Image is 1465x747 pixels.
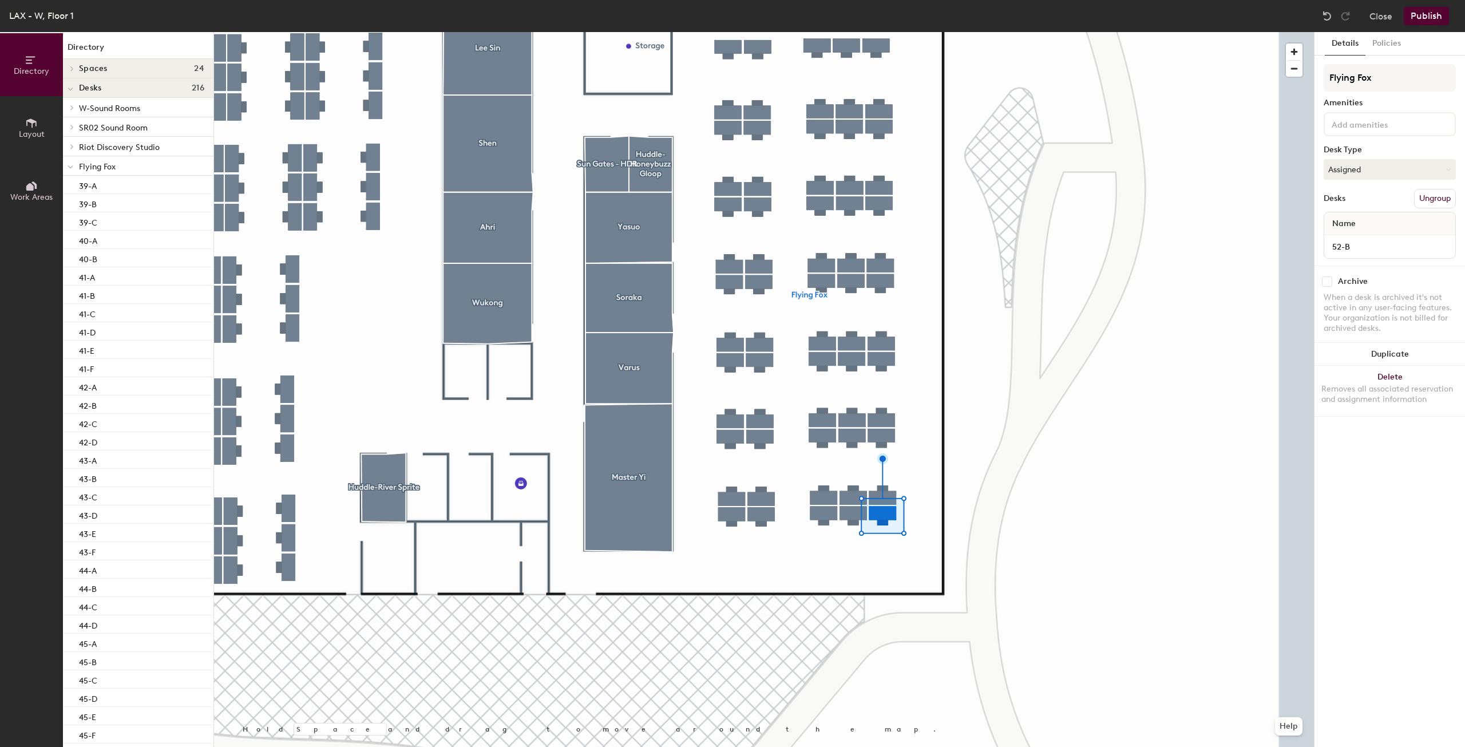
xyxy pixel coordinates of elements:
p: 43-D [79,508,97,521]
p: 41-C [79,306,96,319]
p: 41-E [79,343,94,356]
p: 43-F [79,544,96,558]
p: 45-C [79,673,97,686]
p: 44-C [79,599,97,612]
p: 41-D [79,325,96,338]
span: Spaces [79,64,108,73]
p: 43-A [79,453,97,466]
p: 45-D [79,691,97,704]
p: 43-E [79,526,96,539]
span: Layout [19,129,45,139]
button: Help [1275,717,1302,736]
p: 44-B [79,581,97,594]
div: When a desk is archived it's not active in any user-facing features. Your organization is not bil... [1324,293,1456,334]
span: 216 [192,84,204,93]
p: 43-C [79,489,97,503]
span: Work Areas [10,192,53,202]
p: 41-F [79,361,94,374]
span: Directory [14,66,49,76]
button: DeleteRemoves all associated reservation and assignment information [1314,366,1465,416]
p: 45-E [79,709,96,722]
p: 45-F [79,728,96,741]
h1: Directory [63,41,213,59]
p: 39-C [79,215,97,228]
p: 44-A [79,563,97,576]
span: Flying Fox [79,162,116,172]
button: Details [1325,32,1365,56]
span: Name [1327,214,1361,234]
div: Desks [1324,194,1345,203]
button: Publish [1404,7,1449,25]
p: 42-A [79,380,97,393]
p: 42-B [79,398,97,411]
p: 41-A [79,270,95,283]
button: Assigned [1324,159,1456,180]
img: Redo [1340,10,1351,22]
p: 40-B [79,251,97,264]
p: 41-B [79,288,95,301]
p: 39-A [79,178,97,191]
p: 40-A [79,233,97,246]
span: W-Sound Rooms [79,104,140,113]
span: SR02 Sound Room [79,123,148,133]
img: Undo [1321,10,1333,22]
span: Riot Discovery Studio [79,143,160,152]
div: Removes all associated reservation and assignment information [1321,384,1458,405]
button: Policies [1365,32,1408,56]
p: 43-B [79,471,97,484]
p: 42-C [79,416,97,429]
input: Add amenities [1329,117,1432,131]
p: 44-D [79,618,97,631]
button: Close [1369,7,1392,25]
input: Unnamed desk [1327,239,1453,255]
div: LAX - W, Floor 1 [9,9,74,23]
div: Archive [1338,277,1368,286]
button: Ungroup [1414,189,1456,208]
button: Duplicate [1314,343,1465,366]
span: Desks [79,84,101,93]
p: 42-D [79,434,97,448]
div: Amenities [1324,98,1456,108]
div: Desk Type [1324,145,1456,155]
p: 39-B [79,196,97,210]
p: 45-B [79,654,97,667]
span: 24 [194,64,204,73]
p: 45-A [79,636,97,649]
